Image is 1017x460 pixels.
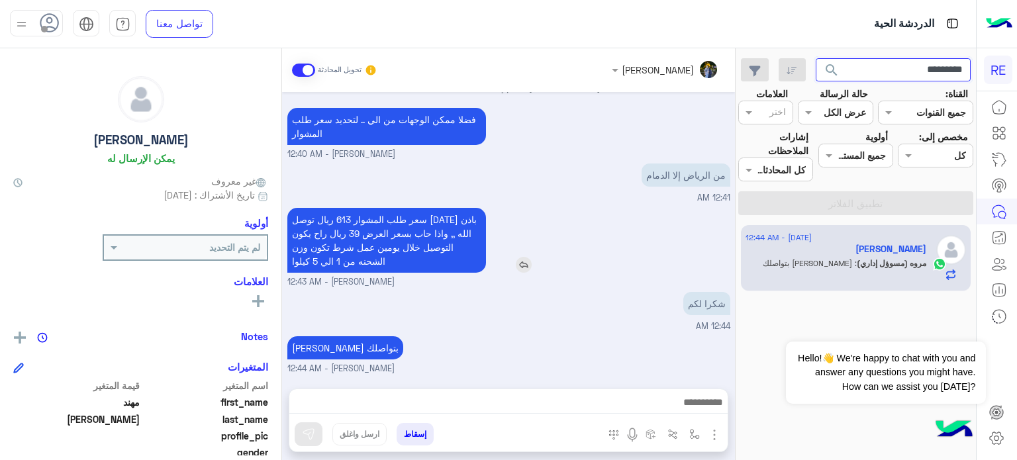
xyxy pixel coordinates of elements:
small: تحويل المحادثة [318,65,362,75]
img: send voice note [624,427,640,443]
span: [PERSON_NAME] - 12:44 AM [287,363,395,375]
button: Trigger scenario [662,423,684,445]
span: آل قاسم [13,412,140,426]
button: search [816,58,848,87]
img: notes [37,332,48,343]
label: إشارات الملاحظات [738,130,808,158]
span: last_name [142,412,269,426]
span: null [13,445,140,459]
h5: مهند آل قاسم [855,244,926,255]
a: تواصل معنا [146,10,213,38]
button: select flow [684,423,706,445]
button: إسقاط [397,423,434,445]
h6: المتغيرات [228,361,268,373]
div: RE [984,56,1012,84]
img: make a call [608,430,619,440]
img: send message [302,428,315,441]
h5: [PERSON_NAME] [93,132,189,148]
span: [PERSON_NAME] - 12:40 AM [287,148,395,161]
span: gender [142,445,269,459]
span: 12:44 AM [696,321,730,331]
button: ارسل واغلق [332,423,387,445]
img: add [14,332,26,344]
label: العلامات [756,87,788,101]
a: tab [109,10,136,38]
span: [PERSON_NAME] - 12:43 AM [287,276,395,289]
span: اسم المتغير [142,379,269,392]
span: سعدنا بتواصلك [763,258,857,268]
span: 12:41 AM [697,193,730,203]
label: أولوية [865,130,888,144]
span: profile_pic [142,429,269,443]
p: 13/8/2025, 12:43 AM [287,208,486,273]
h6: أولوية [244,217,268,229]
h6: العلامات [13,275,268,287]
span: Hello!👋 We're happy to chat with you and answer any questions you might have. How can we assist y... [786,342,985,404]
span: مهند [13,395,140,409]
img: send attachment [706,427,722,443]
img: profile [13,16,30,32]
p: 13/8/2025, 12:44 AM [683,292,730,315]
span: مروه (مسوؤل إداري) [857,258,926,268]
p: 13/8/2025, 12:40 AM [287,108,486,145]
label: القناة: [945,87,968,101]
span: تاريخ الأشتراك : [DATE] [164,188,255,202]
img: defaultAdmin.png [119,77,164,122]
span: first_name [142,395,269,409]
img: select flow [689,429,700,439]
div: اختر [769,105,788,122]
label: مخصص إلى: [919,130,968,144]
img: Trigger scenario [667,429,678,439]
p: 13/8/2025, 12:41 AM [642,163,730,187]
p: 13/8/2025, 12:44 AM [287,336,403,359]
img: reply [516,257,532,273]
img: Logo [986,10,1012,38]
p: الدردشة الحية [874,15,934,33]
img: tab [79,17,94,32]
img: hulul-logo.png [931,407,977,453]
button: تطبيق الفلاتر [738,191,973,215]
span: search [824,62,840,78]
img: defaultAdmin.png [936,235,966,265]
button: create order [640,423,662,445]
img: create order [646,429,656,439]
span: غير معروف [211,174,268,188]
span: [DATE] - 12:44 AM [746,232,812,244]
img: tab [944,15,961,32]
span: قيمة المتغير [13,379,140,392]
label: حالة الرسالة [820,87,868,101]
img: tab [115,17,130,32]
h6: يمكن الإرسال له [107,152,175,164]
h6: Notes [241,330,268,342]
img: WhatsApp [933,257,946,271]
